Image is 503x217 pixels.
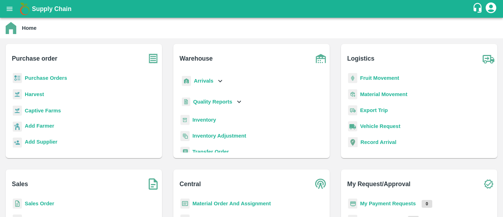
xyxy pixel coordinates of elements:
a: Material Movement [360,91,407,97]
b: Supply Chain [32,5,71,12]
div: customer-support [472,2,485,15]
img: logo [18,2,32,16]
b: Home [22,25,36,31]
a: Add Farmer [25,122,54,132]
b: Add Supplier [25,139,57,145]
img: centralMaterial [180,199,190,209]
img: delivery [348,105,357,116]
img: farmer [13,122,22,132]
img: truck [480,50,497,67]
img: harvest [13,105,22,116]
div: account of current user [485,1,497,16]
a: Transfer Order [192,149,229,155]
img: reciept [13,73,22,83]
b: My Request/Approval [347,179,411,189]
b: Warehouse [180,54,213,63]
a: Captive Farms [25,108,61,113]
img: central [312,175,330,193]
b: Arrivals [194,78,213,84]
a: Material Order And Assignment [192,201,271,206]
img: supplier [13,138,22,148]
img: whTransfer [180,147,190,157]
a: Inventory [192,117,216,123]
img: recordArrival [348,137,358,147]
a: My Payment Requests [360,201,416,206]
img: whArrival [182,76,191,86]
img: home [6,22,16,34]
a: Export Trip [360,107,388,113]
div: Quality Reports [180,95,243,109]
img: warehouse [312,50,330,67]
a: Fruit Movement [360,75,399,81]
img: inventory [180,131,190,141]
b: Logistics [347,54,375,63]
button: open drawer [1,1,18,17]
img: material [348,89,357,100]
img: payment [348,199,357,209]
b: Add Farmer [25,123,54,129]
a: Purchase Orders [25,75,67,81]
a: Inventory Adjustment [192,133,246,139]
img: sales [13,199,22,209]
a: Sales Order [25,201,54,206]
img: purchase [144,50,162,67]
b: Sales [12,179,28,189]
a: Add Supplier [25,138,57,148]
b: Purchase order [12,54,57,63]
p: 0 [422,200,433,208]
img: soSales [144,175,162,193]
img: vehicle [348,121,357,132]
img: qualityReport [182,98,190,106]
img: whInventory [180,115,190,125]
a: Vehicle Request [360,123,400,129]
a: Record Arrival [360,139,397,145]
img: check [480,175,497,193]
a: Supply Chain [32,4,472,14]
b: Central [180,179,201,189]
a: Harvest [25,91,44,97]
img: harvest [13,89,22,100]
div: Arrivals [180,73,224,89]
img: fruit [348,73,357,83]
b: Quality Reports [193,99,232,105]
